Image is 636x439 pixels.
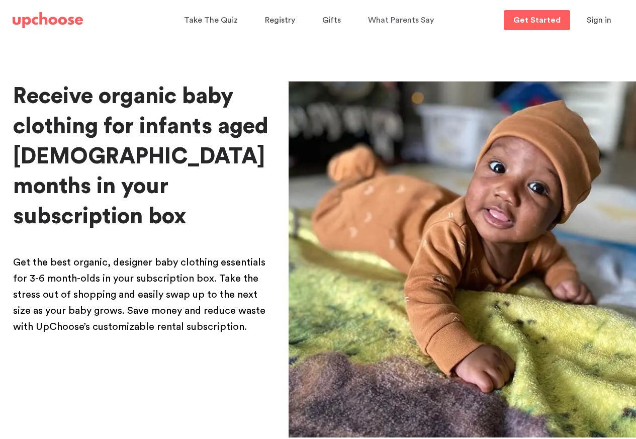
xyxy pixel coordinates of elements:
span: Take The Quiz [184,16,238,24]
a: Take The Quiz [184,11,241,30]
button: Sign in [574,10,624,30]
span: Get the best organic, designer baby clothing essentials for 3-6 month-olds in your subscription b... [13,257,265,332]
a: Registry [265,11,298,30]
span: Registry [265,16,295,24]
img: UpChoose [13,12,83,28]
a: What Parents Say [368,11,437,30]
span: Gifts [322,16,341,24]
p: Get Started [513,16,561,24]
h1: Receive organic baby clothing for infants aged [DEMOGRAPHIC_DATA] months in your subscription box [13,81,272,232]
a: Get Started [504,10,570,30]
span: What Parents Say [368,16,434,24]
a: UpChoose [13,10,83,31]
span: Sign in [587,16,611,24]
a: Gifts [322,11,344,30]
